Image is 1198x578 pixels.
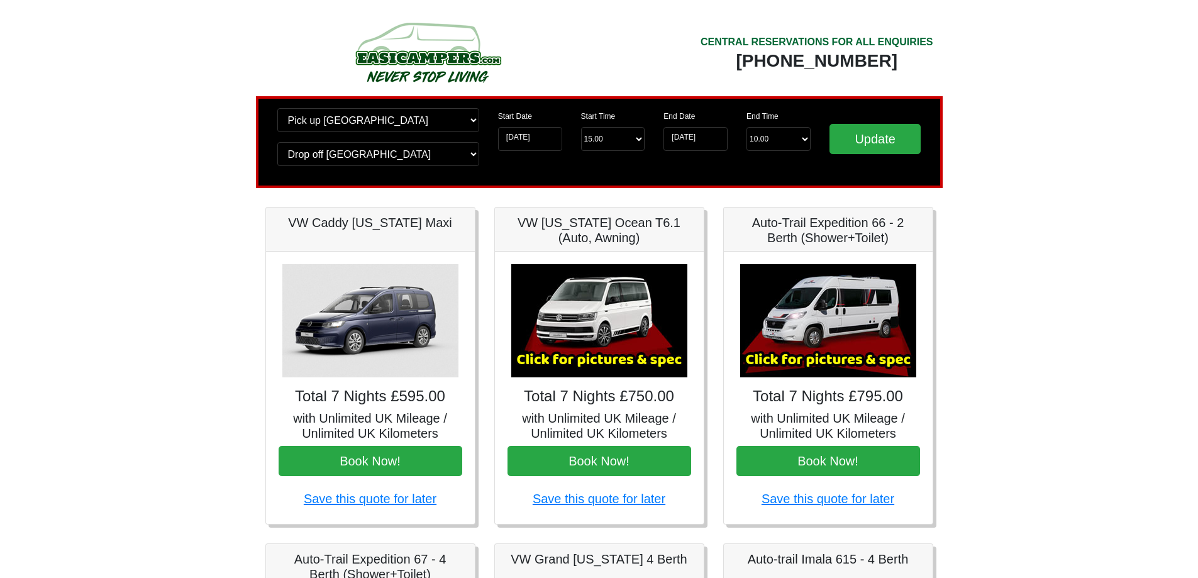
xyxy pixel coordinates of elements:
[663,111,695,122] label: End Date
[511,264,687,377] img: VW California Ocean T6.1 (Auto, Awning)
[581,111,616,122] label: Start Time
[736,446,920,476] button: Book Now!
[282,264,458,377] img: VW Caddy California Maxi
[701,50,933,72] div: [PHONE_NUMBER]
[507,552,691,567] h5: VW Grand [US_STATE] 4 Berth
[279,215,462,230] h5: VW Caddy [US_STATE] Maxi
[507,411,691,441] h5: with Unlimited UK Mileage / Unlimited UK Kilometers
[279,446,462,476] button: Book Now!
[829,124,921,154] input: Update
[740,264,916,377] img: Auto-Trail Expedition 66 - 2 Berth (Shower+Toilet)
[279,387,462,406] h4: Total 7 Nights £595.00
[304,492,436,506] a: Save this quote for later
[762,492,894,506] a: Save this quote for later
[746,111,779,122] label: End Time
[308,18,547,87] img: campers-checkout-logo.png
[736,387,920,406] h4: Total 7 Nights £795.00
[701,35,933,50] div: CENTRAL RESERVATIONS FOR ALL ENQUIRIES
[279,411,462,441] h5: with Unlimited UK Mileage / Unlimited UK Kilometers
[507,446,691,476] button: Book Now!
[736,215,920,245] h5: Auto-Trail Expedition 66 - 2 Berth (Shower+Toilet)
[663,127,728,151] input: Return Date
[533,492,665,506] a: Save this quote for later
[498,111,532,122] label: Start Date
[736,552,920,567] h5: Auto-trail Imala 615 - 4 Berth
[498,127,562,151] input: Start Date
[507,387,691,406] h4: Total 7 Nights £750.00
[736,411,920,441] h5: with Unlimited UK Mileage / Unlimited UK Kilometers
[507,215,691,245] h5: VW [US_STATE] Ocean T6.1 (Auto, Awning)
